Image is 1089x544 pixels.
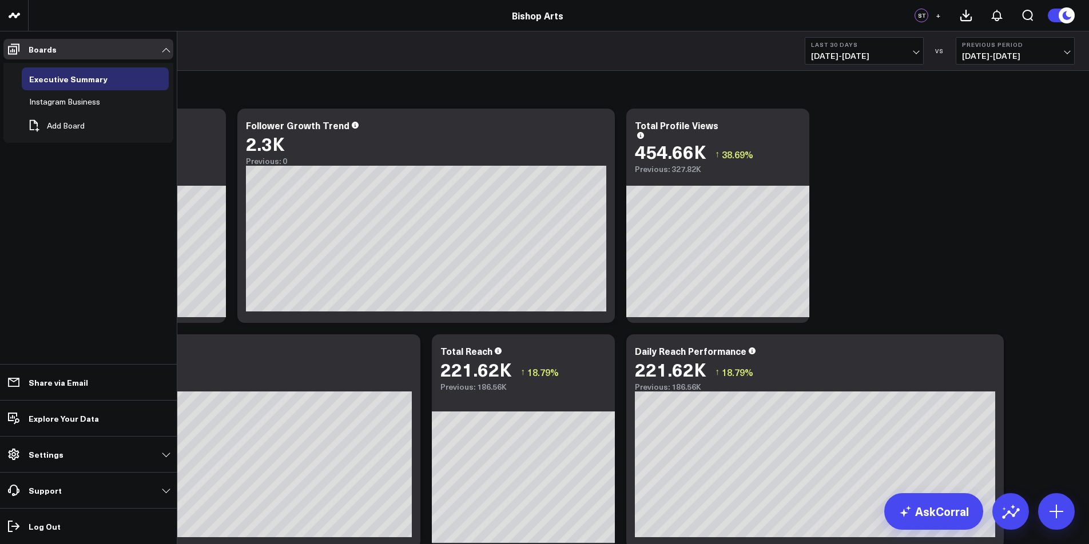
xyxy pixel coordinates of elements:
[29,486,62,495] p: Support
[29,378,88,387] p: Share via Email
[22,113,90,138] button: Add Board
[936,11,941,19] span: +
[635,345,746,357] div: Daily Reach Performance
[635,141,706,162] div: 454.66K
[635,359,706,379] div: 221.62K
[527,366,559,378] span: 18.79%
[635,382,995,391] div: Previous: 186.56K
[51,382,412,391] div: Previous: 327.82K
[884,493,983,530] a: AskCorral
[29,522,61,531] p: Log Out
[246,119,349,131] div: Follower Growth Trend
[915,9,928,22] div: ST
[811,51,917,61] span: [DATE] - [DATE]
[962,41,1068,48] b: Previous Period
[47,121,85,130] span: Add Board
[956,37,1075,65] button: Previous Period[DATE]-[DATE]
[440,382,606,391] div: Previous: 186.56K
[3,516,173,537] a: Log Out
[26,95,103,109] div: Instagram Business
[931,9,945,22] button: +
[440,345,492,357] div: Total Reach
[805,37,924,65] button: Last 30 Days[DATE]-[DATE]
[722,366,753,378] span: 18.79%
[22,67,132,90] a: Executive SummaryOpen board menu
[715,147,720,162] span: ↑
[635,165,801,174] div: Previous: 327.82K
[29,45,57,54] p: Boards
[520,365,525,379] span: ↑
[440,359,512,379] div: 221.62K
[962,51,1068,61] span: [DATE] - [DATE]
[29,414,99,423] p: Explore Your Data
[635,119,718,131] div: Total Profile Views
[722,148,753,161] span: 38.69%
[715,365,720,379] span: ↑
[811,41,917,48] b: Last 30 Days
[22,90,125,113] a: Instagram BusinessOpen board menu
[246,133,285,154] div: 2.3K
[929,47,950,54] div: VS
[512,9,563,22] a: Bishop Arts
[26,72,110,86] div: Executive Summary
[246,157,606,166] div: Previous: 0
[29,450,63,459] p: Settings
